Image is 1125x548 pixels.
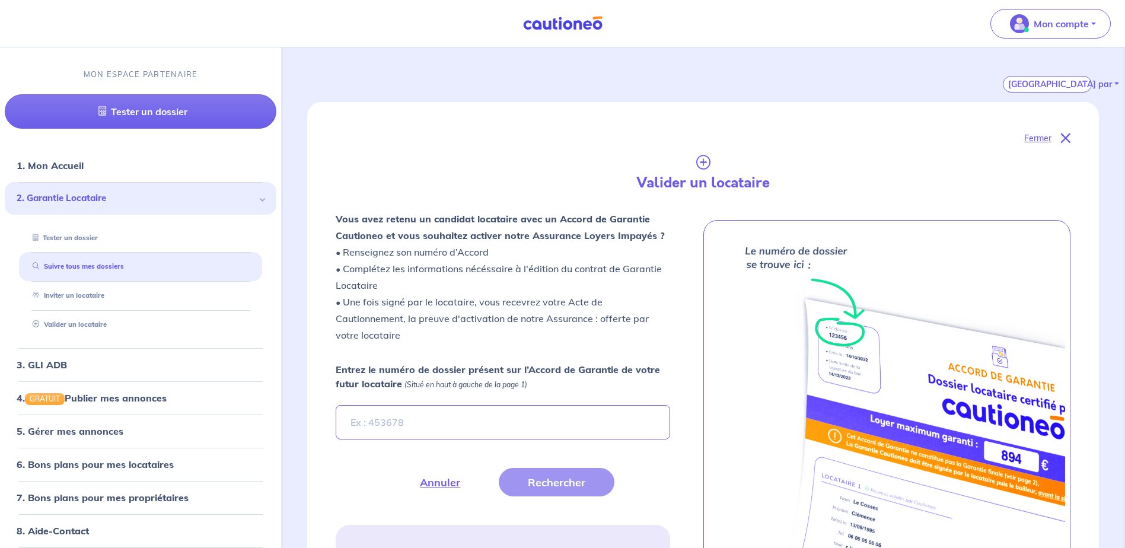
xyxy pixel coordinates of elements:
strong: Vous avez retenu un candidat locataire avec un Accord de Garantie Cautioneo et vous souhaitez act... [336,213,665,241]
p: • Renseignez son numéro d’Accord • Complétez les informations nécéssaire à l'édition du contrat d... [336,211,670,343]
a: Suivre tous mes dossiers [28,263,124,271]
img: illu_account_valid_menu.svg [1010,14,1029,33]
button: Annuler [391,468,489,496]
div: 1. Mon Accueil [5,154,276,178]
div: 3. GLI ADB [5,353,276,377]
a: 1. Mon Accueil [17,160,84,172]
a: 4.GRATUITPublier mes annonces [17,392,167,404]
div: 6. Bons plans pour mes locataires [5,453,276,476]
a: 8. Aide-Contact [17,525,89,537]
a: Tester un dossier [5,95,276,129]
button: illu_account_valid_menu.svgMon compte [990,9,1111,39]
a: 3. GLI ADB [17,359,67,371]
a: Inviter un locataire [28,292,104,300]
div: Suivre tous mes dossiers [19,257,262,277]
div: Valider un locataire [19,315,262,334]
a: Valider un locataire [28,320,107,329]
div: Tester un dossier [19,228,262,248]
div: Inviter un locataire [19,286,262,306]
div: 8. Aide-Contact [5,519,276,543]
a: 6. Bons plans pour mes locataires [17,458,174,470]
em: (Situé en haut à gauche de la page 1) [404,380,527,389]
div: 2. Garantie Locataire [5,183,276,215]
div: 7. Bons plans pour mes propriétaires [5,486,276,509]
span: 2. Garantie Locataire [17,192,256,206]
input: Ex : 453678 [336,405,670,439]
img: Cautioneo [518,16,607,31]
button: [GEOGRAPHIC_DATA] par [1003,76,1092,93]
a: 5. Gérer mes annonces [17,425,123,437]
a: Tester un dossier [28,234,98,242]
p: Fermer [1024,130,1051,146]
p: MON ESPACE PARTENAIRE [84,69,198,80]
div: 4.GRATUITPublier mes annonces [5,386,276,410]
strong: Entrez le numéro de dossier présent sur l’Accord de Garantie de votre futur locataire [336,364,660,390]
div: 5. Gérer mes annonces [5,419,276,443]
p: Mon compte [1034,17,1089,31]
a: 7. Bons plans pour mes propriétaires [17,492,189,504]
h4: Valider un locataire [516,174,890,192]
